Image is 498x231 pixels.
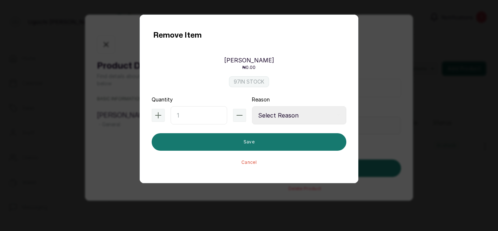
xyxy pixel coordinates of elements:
[152,96,173,103] label: Quantity
[171,106,227,124] input: 1
[229,76,269,87] label: 97 IN STOCK
[152,133,346,151] button: Save
[242,65,256,70] p: ₦0.00
[241,159,257,165] button: Cancel
[224,56,274,65] p: [PERSON_NAME]
[153,30,202,41] h1: Remove Item
[252,96,270,103] label: Reason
